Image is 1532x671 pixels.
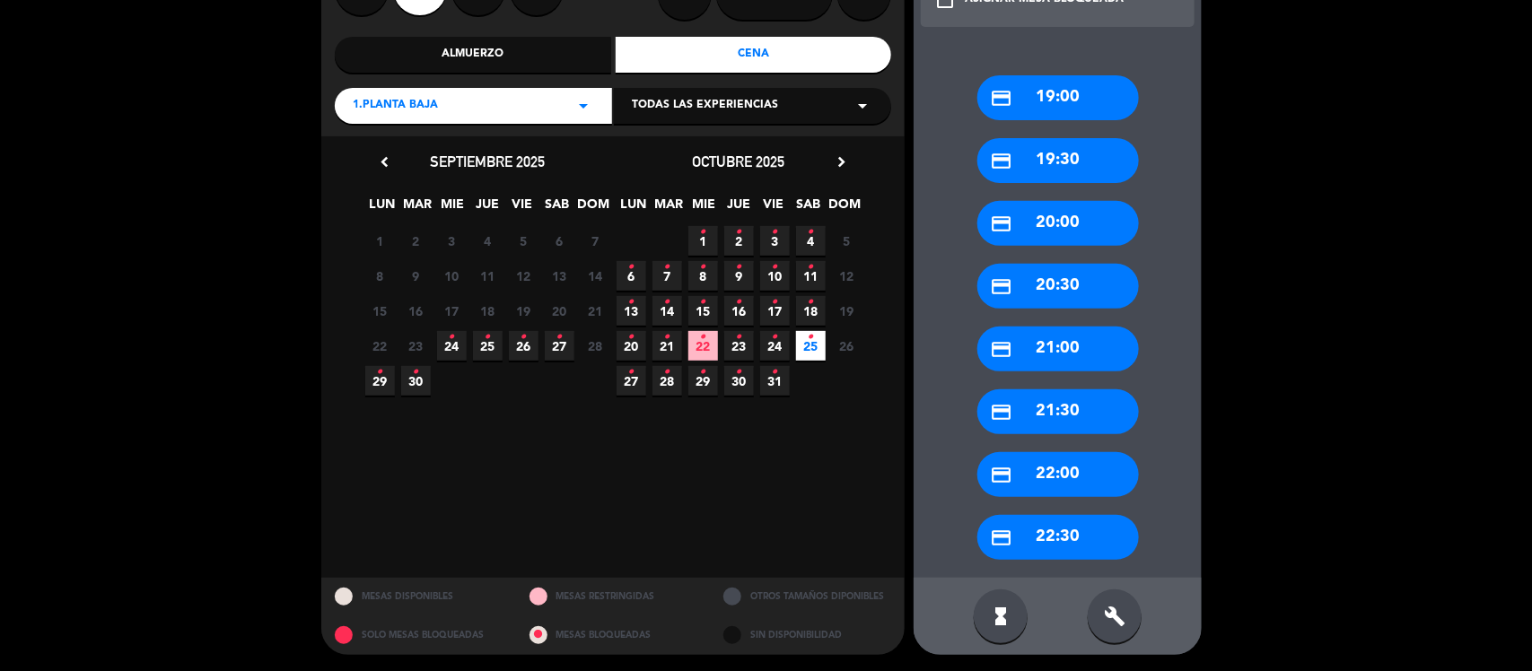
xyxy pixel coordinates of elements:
[977,138,1139,183] div: 19:30
[473,261,503,291] span: 11
[664,288,670,317] i: •
[808,218,814,247] i: •
[652,261,682,291] span: 7
[509,226,538,256] span: 5
[619,194,649,223] span: LUN
[578,194,608,223] span: DOM
[760,296,790,326] span: 17
[401,226,431,256] span: 2
[736,253,742,282] i: •
[977,389,1139,434] div: 21:30
[401,261,431,291] span: 9
[664,358,670,387] i: •
[832,261,862,291] span: 12
[581,296,610,326] span: 21
[832,296,862,326] span: 19
[321,616,516,655] div: SOLO MESAS BLOQUEADAS
[724,226,754,256] span: 2
[852,95,873,117] i: arrow_drop_down
[628,358,635,387] i: •
[401,296,431,326] span: 16
[652,296,682,326] span: 14
[509,331,538,361] span: 26
[632,97,778,115] span: Todas las experiencias
[628,323,635,352] i: •
[664,323,670,352] i: •
[473,296,503,326] span: 18
[689,194,719,223] span: MIE
[335,37,611,73] div: Almuerzo
[403,194,433,223] span: MAR
[991,150,1013,172] i: credit_card
[977,201,1139,246] div: 20:00
[772,358,778,387] i: •
[438,194,468,223] span: MIE
[508,194,538,223] span: VIE
[581,261,610,291] span: 14
[688,366,718,396] span: 29
[772,218,778,247] i: •
[449,323,455,352] i: •
[796,331,826,361] span: 25
[617,366,646,396] span: 27
[991,338,1013,361] i: credit_card
[808,288,814,317] i: •
[760,366,790,396] span: 31
[796,226,826,256] span: 4
[581,226,610,256] span: 7
[573,95,594,117] i: arrow_drop_down
[545,331,574,361] span: 27
[991,527,1013,549] i: credit_card
[772,323,778,352] i: •
[796,296,826,326] span: 18
[724,331,754,361] span: 23
[617,296,646,326] span: 13
[808,323,814,352] i: •
[736,288,742,317] i: •
[977,264,1139,309] div: 20:30
[509,296,538,326] span: 19
[724,194,754,223] span: JUE
[365,331,395,361] span: 22
[437,331,467,361] span: 24
[545,296,574,326] span: 20
[616,37,892,73] div: Cena
[760,226,790,256] span: 3
[991,275,1013,298] i: credit_card
[808,253,814,282] i: •
[724,261,754,291] span: 9
[365,226,395,256] span: 1
[545,261,574,291] span: 13
[521,323,527,352] i: •
[401,366,431,396] span: 30
[700,288,706,317] i: •
[401,331,431,361] span: 23
[700,323,706,352] i: •
[617,261,646,291] span: 6
[516,578,711,616] div: MESAS RESTRINGIDAS
[736,323,742,352] i: •
[991,213,1013,235] i: credit_card
[581,331,610,361] span: 28
[437,261,467,291] span: 10
[321,578,516,616] div: MESAS DISPONIBLES
[437,226,467,256] span: 3
[509,261,538,291] span: 12
[368,194,398,223] span: LUN
[485,323,491,352] i: •
[700,253,706,282] i: •
[736,358,742,387] i: •
[473,226,503,256] span: 4
[991,87,1013,109] i: credit_card
[473,194,503,223] span: JUE
[628,288,635,317] i: •
[688,331,718,361] span: 22
[772,253,778,282] i: •
[760,261,790,291] span: 10
[516,616,711,655] div: MESAS BLOQUEADAS
[977,452,1139,497] div: 22:00
[688,296,718,326] span: 15
[617,331,646,361] span: 20
[760,331,790,361] span: 24
[688,261,718,291] span: 8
